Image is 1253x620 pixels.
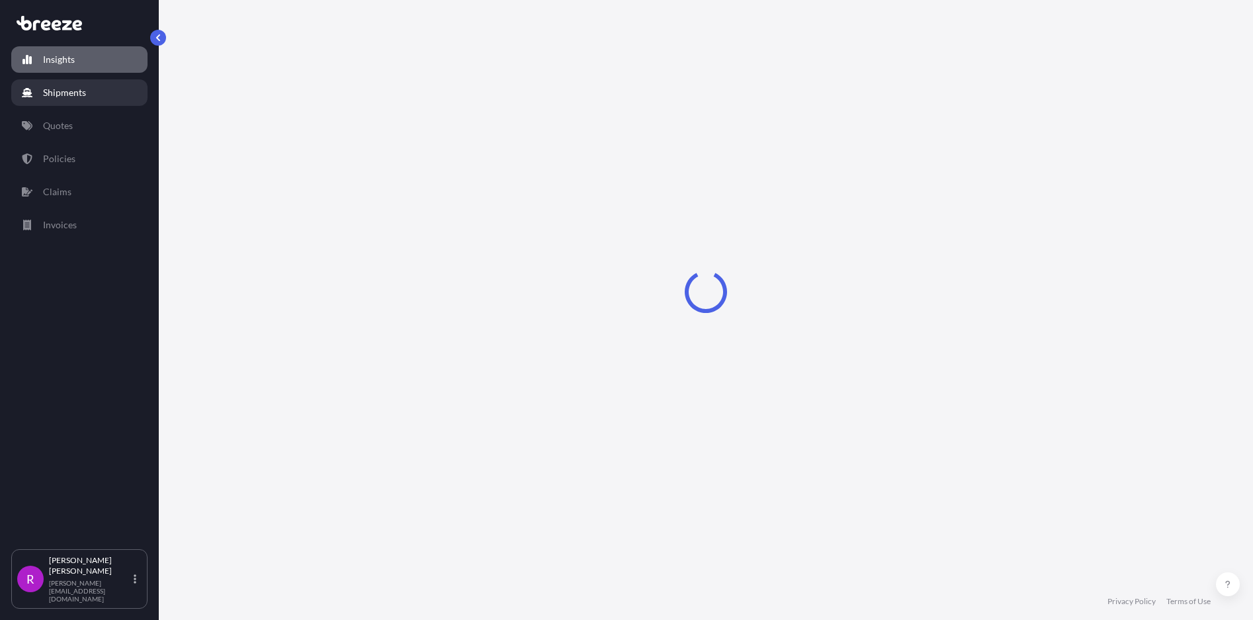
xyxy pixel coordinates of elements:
[49,555,131,576] p: [PERSON_NAME] [PERSON_NAME]
[11,46,148,73] a: Insights
[11,212,148,238] a: Invoices
[43,185,71,199] p: Claims
[1107,596,1156,607] a: Privacy Policy
[1166,596,1211,607] a: Terms of Use
[11,79,148,106] a: Shipments
[11,112,148,139] a: Quotes
[26,572,34,586] span: R
[11,179,148,205] a: Claims
[43,86,86,99] p: Shipments
[43,152,75,165] p: Policies
[11,146,148,172] a: Policies
[49,579,131,603] p: [PERSON_NAME][EMAIL_ADDRESS][DOMAIN_NAME]
[43,53,75,66] p: Insights
[43,218,77,232] p: Invoices
[43,119,73,132] p: Quotes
